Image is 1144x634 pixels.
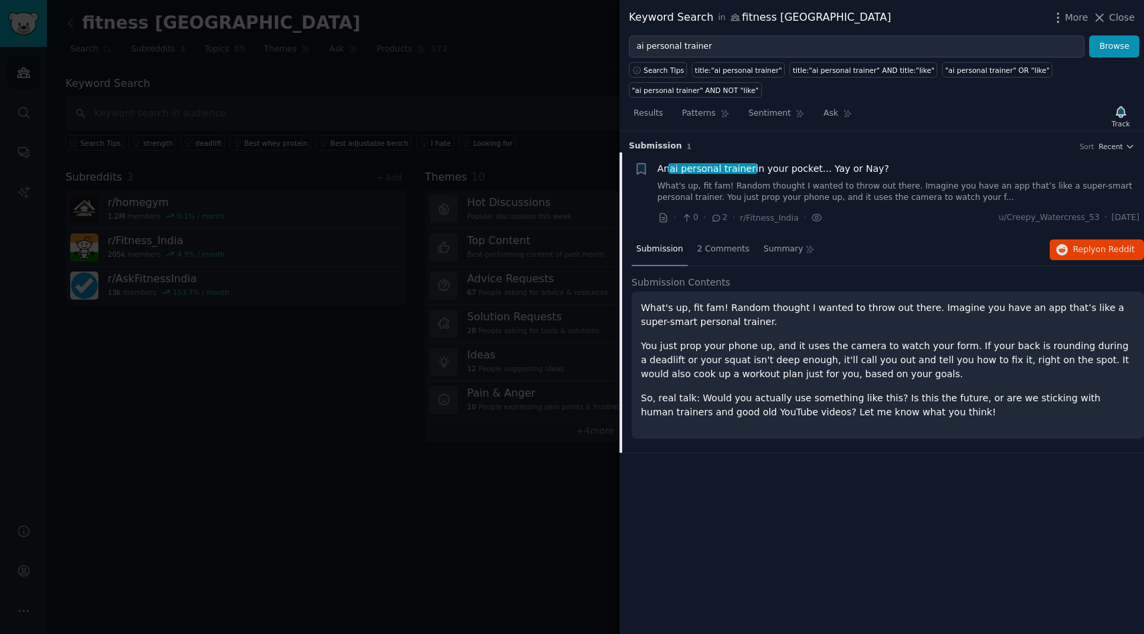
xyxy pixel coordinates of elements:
[803,211,806,225] span: ·
[789,62,937,78] a: title:"ai personal trainer" AND title:"like"
[658,162,890,176] a: Anai personal trainerin your pocket... Yay or Nay?
[1051,11,1088,25] button: More
[674,211,676,225] span: ·
[629,9,891,26] div: Keyword Search fitness [GEOGRAPHIC_DATA]
[1096,245,1135,254] span: on Reddit
[686,142,691,150] span: 1
[695,66,782,75] div: title:"ai personal trainer"
[1065,11,1088,25] span: More
[740,213,799,223] span: r/Fitness_India
[677,103,734,130] a: Patterns
[636,243,683,255] span: Submission
[1080,142,1094,151] div: Sort
[942,62,1052,78] a: "ai personal trainer" OR "like"
[641,391,1135,419] p: So, real talk: Would you actually use something like this? Is this the future, or are we sticking...
[710,212,727,224] span: 2
[629,140,682,152] span: Submission
[692,62,785,78] a: title:"ai personal trainer"
[641,339,1135,381] p: You just prop your phone up, and it uses the camera to watch your form. If your back is rounding ...
[749,108,791,120] span: Sentiment
[1109,11,1135,25] span: Close
[682,108,715,120] span: Patterns
[668,163,757,174] span: ai personal trainer
[793,66,935,75] div: title:"ai personal trainer" AND title:"like"
[703,211,706,225] span: ·
[629,35,1084,58] input: Try a keyword related to your business
[718,12,725,24] span: in
[644,66,684,75] span: Search Tips
[1099,142,1123,151] span: Recent
[634,108,663,120] span: Results
[629,82,762,98] a: "ai personal trainer" AND NOT "like"
[1050,239,1144,261] button: Replyon Reddit
[629,62,687,78] button: Search Tips
[1107,102,1135,130] button: Track
[945,66,1050,75] div: "ai personal trainer" OR "like"
[632,86,759,95] div: "ai personal trainer" AND NOT "like"
[629,103,668,130] a: Results
[697,243,749,255] span: 2 Comments
[1112,212,1139,224] span: [DATE]
[1099,142,1135,151] button: Recent
[1112,119,1130,128] div: Track
[1105,212,1107,224] span: ·
[658,181,1140,204] a: What's up, fit fam! Random thought I wanted to throw out there. Imagine you have an app that’s li...
[824,108,838,120] span: Ask
[641,301,1135,329] p: What's up, fit fam! Random thought I wanted to throw out there. Imagine you have an app that’s li...
[632,276,731,290] span: Submission Contents
[681,212,698,224] span: 0
[658,162,890,176] span: An in your pocket... Yay or Nay?
[763,243,803,255] span: Summary
[1089,35,1139,58] button: Browse
[1092,11,1135,25] button: Close
[744,103,809,130] a: Sentiment
[819,103,857,130] a: Ask
[999,212,1100,224] span: u/Creepy_Watercress_53
[733,211,735,225] span: ·
[1073,244,1135,256] span: Reply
